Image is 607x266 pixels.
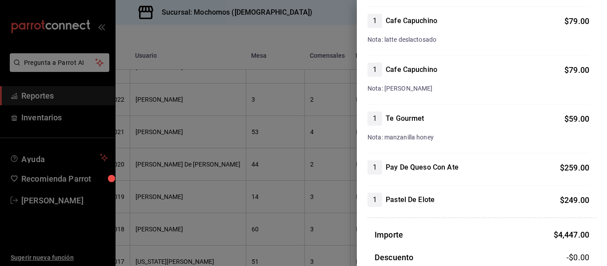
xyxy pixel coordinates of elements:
span: 1 [367,113,382,124]
h4: Te Gourmet [386,113,424,124]
span: 1 [367,195,382,205]
span: $ 59.00 [564,114,589,123]
span: Nota: latte deslactosado [367,36,436,43]
h4: Cafe Capuchino [386,64,437,75]
span: $ 79.00 [564,16,589,26]
h4: Cafe Capuchino [386,16,437,26]
span: $ 259.00 [560,163,589,172]
h3: Descuento [375,251,413,263]
span: 1 [367,64,382,75]
span: Nota: manzanilla honey [367,134,434,141]
h4: Pay De Queso Con Ate [386,162,459,173]
span: -$0.00 [567,251,589,263]
span: $ 4,447.00 [554,230,589,239]
span: $ 249.00 [560,195,589,205]
span: 1 [367,162,382,173]
span: 1 [367,16,382,26]
span: Nota: [PERSON_NAME] [367,85,433,92]
h3: Importe [375,229,403,241]
h4: Pastel De Elote [386,195,435,205]
span: $ 79.00 [564,65,589,75]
